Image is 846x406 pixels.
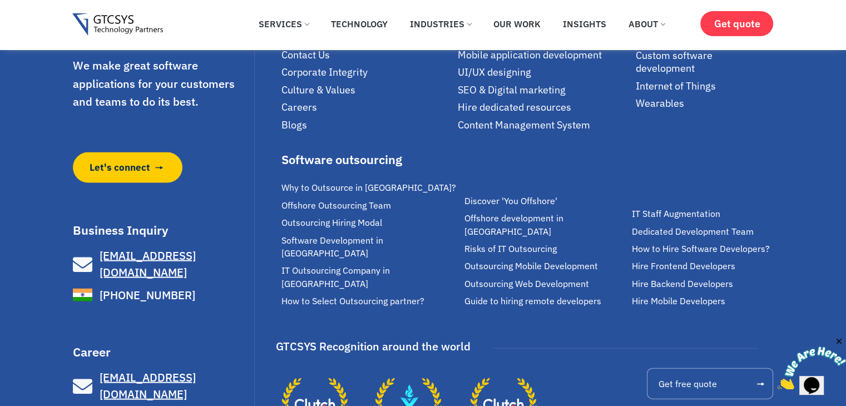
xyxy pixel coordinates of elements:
[281,66,452,78] a: Corporate Integrity
[620,12,673,36] a: About
[777,336,846,389] iframe: chat widget
[276,336,471,357] div: GTCSYS Recognition around the world
[281,118,307,131] span: Blogs
[632,278,733,290] span: Hire Backend Developers
[281,264,458,290] a: IT Outsourcing Company in [GEOGRAPHIC_DATA]
[632,260,779,273] a: Hire Frontend Developers
[281,295,424,308] span: How to Select Outsourcing partner?
[464,278,588,290] span: Outsourcing Web Development
[281,181,456,194] span: Why to Outsource in [GEOGRAPHIC_DATA]?
[632,207,720,220] span: IT Staff Augmentation
[281,83,355,96] span: Culture & Values
[632,242,770,255] span: How to Hire Software Developers?
[281,181,458,194] a: Why to Outsource in [GEOGRAPHIC_DATA]?
[73,285,252,305] a: [PHONE_NUMBER]
[281,199,391,212] span: Offshore Outsourcing Team
[659,379,717,388] span: Get free quote
[636,80,774,92] a: Internet of Things
[281,48,452,61] a: Contact Us
[636,49,774,75] a: Custom software development
[281,154,458,166] div: Software outsourcing
[323,12,396,36] a: Technology
[402,12,479,36] a: Industries
[281,118,452,131] a: Blogs
[464,212,626,238] a: Offshore development in [GEOGRAPHIC_DATA]
[632,225,754,238] span: Dedicated Development Team
[73,152,183,183] a: Let's connect
[458,48,630,61] a: Mobile application development
[485,12,549,36] a: Our Work
[281,101,452,113] a: Careers
[281,234,458,260] a: Software Development in [GEOGRAPHIC_DATA]
[632,242,779,255] a: How to Hire Software Developers?
[647,368,773,399] a: Get free quote
[632,260,735,273] span: Hire Frontend Developers
[458,101,571,113] span: Hire dedicated resources
[464,260,597,273] span: Outsourcing Mobile Development
[281,66,368,78] span: Corporate Integrity
[458,66,630,78] a: UI/UX designing
[714,18,760,29] span: Get quote
[632,225,779,238] a: Dedicated Development Team
[632,207,779,220] a: IT Staff Augmentation
[458,66,531,78] span: UI/UX designing
[636,97,774,110] a: Wearables
[73,224,252,236] h3: Business Inquiry
[281,199,458,212] a: Offshore Outsourcing Team
[464,242,626,255] a: Risks of IT Outsourcing
[464,195,557,207] span: Discover 'You Offshore'
[464,295,626,308] a: Guide to hiring remote developers
[73,57,252,111] p: We make great software applications for your customers and teams to do its best.
[250,12,317,36] a: Services
[281,216,458,229] a: Outsourcing Hiring Modal
[281,216,382,229] span: Outsourcing Hiring Modal
[281,295,458,308] a: How to Select Outsourcing partner?
[90,161,150,175] span: Let's connect
[73,346,252,358] h3: Career
[464,195,626,207] a: Discover 'You Offshore'
[73,369,252,403] a: [EMAIL_ADDRESS][DOMAIN_NAME]
[458,83,566,96] span: SEO & Digital marketing
[281,101,317,113] span: Careers
[458,101,630,113] a: Hire dedicated resources
[458,118,630,131] a: Content Management System
[464,260,626,273] a: Outsourcing Mobile Development
[100,248,196,280] span: [EMAIL_ADDRESS][DOMAIN_NAME]
[636,80,716,92] span: Internet of Things
[632,295,725,308] span: Hire Mobile Developers
[281,83,452,96] a: Culture & Values
[632,278,779,290] a: Hire Backend Developers
[458,48,602,61] span: Mobile application development
[632,295,779,308] a: Hire Mobile Developers
[555,12,615,36] a: Insights
[464,278,626,290] a: Outsourcing Web Development
[100,370,196,402] span: [EMAIL_ADDRESS][DOMAIN_NAME]
[72,13,163,36] img: Gtcsys logo
[458,118,590,131] span: Content Management System
[458,83,630,96] a: SEO & Digital marketing
[97,287,195,304] span: [PHONE_NUMBER]
[464,295,601,308] span: Guide to hiring remote developers
[281,48,330,61] span: Contact Us
[464,242,556,255] span: Risks of IT Outsourcing
[73,247,252,281] a: [EMAIL_ADDRESS][DOMAIN_NAME]
[700,11,773,36] a: Get quote
[636,97,684,110] span: Wearables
